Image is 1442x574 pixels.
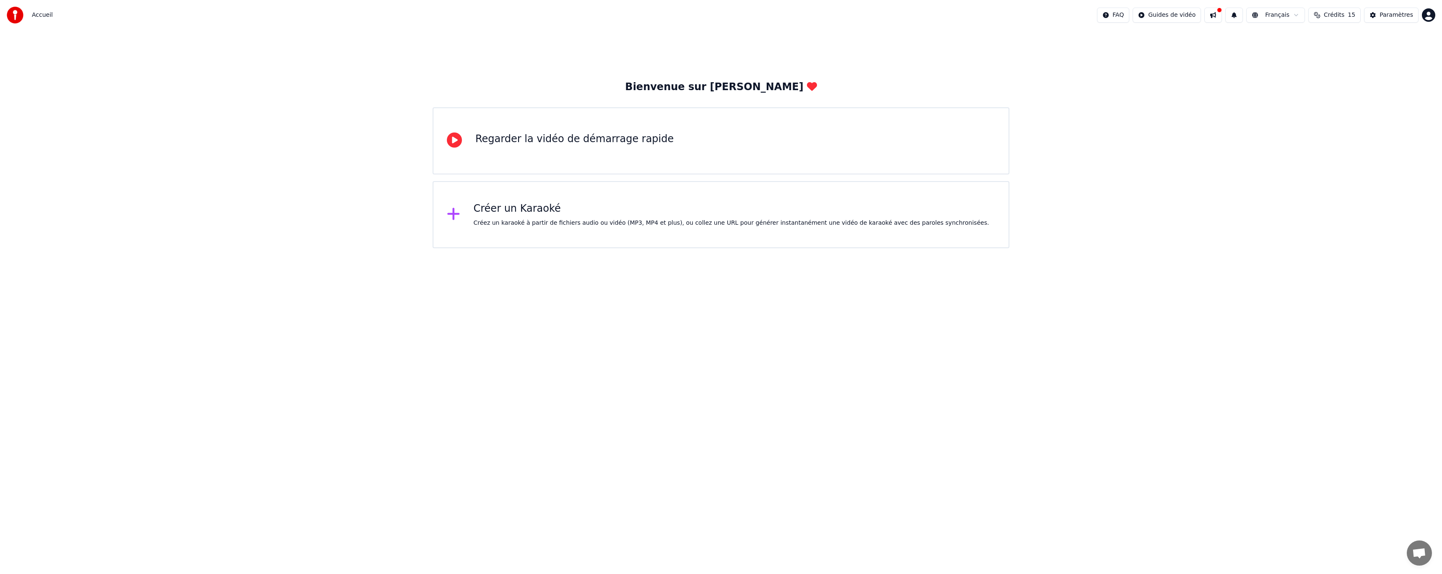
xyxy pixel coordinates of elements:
nav: breadcrumb [32,11,53,19]
div: Créer un Karaoké [474,202,989,216]
span: Crédits [1324,11,1344,19]
button: Guides de vidéo [1133,8,1201,23]
div: Bienvenue sur [PERSON_NAME] [625,81,817,94]
div: Créez un karaoké à partir de fichiers audio ou vidéo (MP3, MP4 et plus), ou collez une URL pour g... [474,219,989,227]
button: Paramètres [1364,8,1419,23]
div: Regarder la vidéo de démarrage rapide [475,132,674,146]
span: 15 [1348,11,1355,19]
img: youka [7,7,23,23]
div: Paramètres [1380,11,1413,19]
span: Accueil [32,11,53,19]
button: Crédits15 [1308,8,1361,23]
button: FAQ [1097,8,1129,23]
a: Ouvrir le chat [1407,540,1432,566]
